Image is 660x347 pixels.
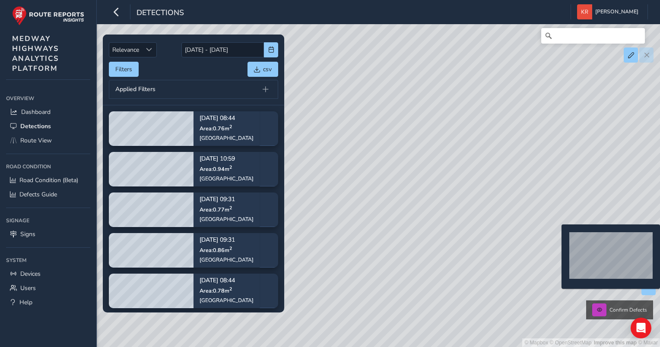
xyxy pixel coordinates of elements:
[20,122,51,130] span: Detections
[6,214,90,227] div: Signage
[200,206,232,213] span: Area: 0.77 m
[200,237,254,243] p: [DATE] 09:31
[6,267,90,281] a: Devices
[577,4,592,19] img: diamond-layout
[6,295,90,309] a: Help
[6,281,90,295] a: Users
[200,297,254,304] div: [GEOGRAPHIC_DATA]
[200,278,254,284] p: [DATE] 08:44
[263,65,272,73] span: csv
[21,108,51,116] span: Dashboard
[6,227,90,241] a: Signs
[6,119,90,133] a: Detections
[200,125,232,132] span: Area: 0.76 m
[229,164,232,170] sup: 2
[200,156,254,162] p: [DATE] 10:59
[541,28,645,44] input: Search
[19,298,32,306] span: Help
[12,34,59,73] span: MEDWAY HIGHWAYS ANALYTICS PLATFORM
[142,43,156,57] div: Sort by Date
[6,92,90,105] div: Overview
[20,284,36,292] span: Users
[12,6,84,25] img: rr logo
[115,86,155,92] span: Applied Filters
[6,254,90,267] div: System
[6,187,90,202] a: Defects Guide
[229,205,232,211] sup: 2
[229,286,232,292] sup: 2
[200,175,254,182] div: [GEOGRAPHIC_DATA]
[247,62,278,77] button: csv
[229,123,232,130] sup: 2
[6,105,90,119] a: Dashboard
[609,306,647,313] span: Confirm Defects
[200,197,254,203] p: [DATE] 09:31
[595,4,638,19] span: [PERSON_NAME]
[6,173,90,187] a: Road Condition (Beta)
[109,62,139,77] button: Filters
[6,160,90,173] div: Road Condition
[109,43,142,57] span: Relevance
[200,135,254,142] div: [GEOGRAPHIC_DATA]
[200,256,254,263] div: [GEOGRAPHIC_DATA]
[200,246,232,254] span: Area: 0.86 m
[20,270,41,278] span: Devices
[19,190,57,199] span: Defects Guide
[577,4,641,19] button: [PERSON_NAME]
[200,116,254,122] p: [DATE] 08:44
[229,245,232,252] sup: 2
[200,165,232,173] span: Area: 0.94 m
[631,318,651,338] div: Open Intercom Messenger
[200,216,254,223] div: [GEOGRAPHIC_DATA]
[200,287,232,294] span: Area: 0.78 m
[19,176,78,184] span: Road Condition (Beta)
[20,230,35,238] span: Signs
[6,133,90,148] a: Route View
[20,136,52,145] span: Route View
[136,7,184,19] span: Detections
